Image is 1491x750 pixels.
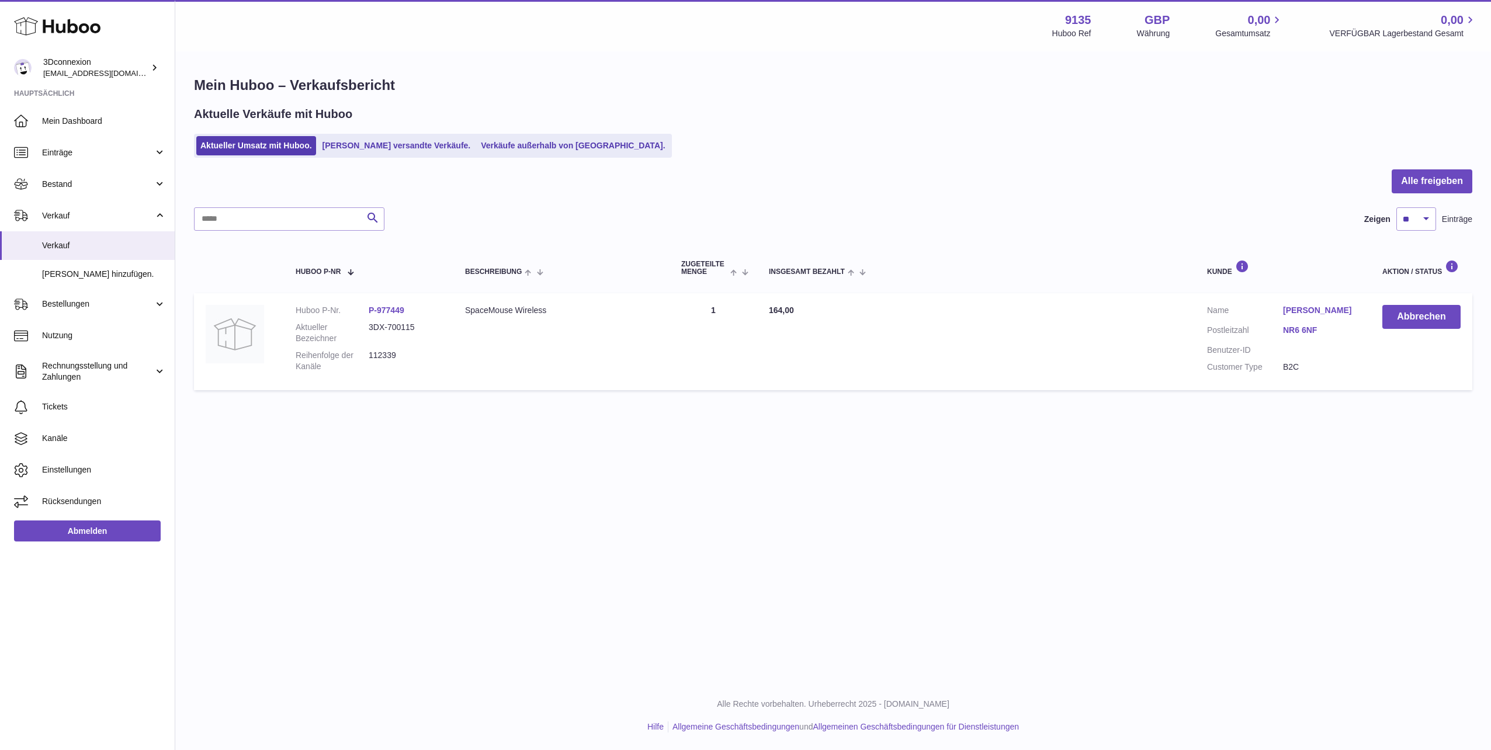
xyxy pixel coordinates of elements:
dt: Benutzer-ID [1207,345,1283,356]
dd: 112339 [369,350,442,372]
span: Rechnungsstellung und Zahlungen [42,360,154,383]
a: Verkäufe außerhalb von [GEOGRAPHIC_DATA]. [477,136,669,155]
span: Verkauf [42,240,166,251]
a: [PERSON_NAME] [1283,305,1359,316]
span: Rücksendungen [42,496,166,507]
span: [PERSON_NAME] hinzufügen. [42,269,166,280]
div: Huboo Ref [1052,28,1091,39]
a: 0,00 Gesamtumsatz [1215,12,1284,39]
span: 0,00 [1248,12,1271,28]
dt: Customer Type [1207,362,1283,373]
span: Bestand [42,179,154,190]
div: Währung [1137,28,1170,39]
dt: Name [1207,305,1283,319]
a: 0,00 VERFÜGBAR Lagerbestand Gesamt [1329,12,1477,39]
span: Insgesamt bezahlt [769,268,845,276]
a: P-977449 [369,305,404,315]
span: Einträge [42,147,154,158]
span: Einstellungen [42,464,166,475]
span: Nutzung [42,330,166,341]
dd: 3DX-700115 [369,322,442,344]
a: [PERSON_NAME] versandte Verkäufe. [318,136,475,155]
dd: B2C [1283,362,1359,373]
span: ZUGETEILTE Menge [681,261,727,276]
img: order_eu@3dconnexion.com [14,59,32,77]
span: Verkauf [42,210,154,221]
span: VERFÜGBAR Lagerbestand Gesamt [1329,28,1477,39]
dt: Aktueller Bezeichner [296,322,369,344]
td: 1 [670,293,757,390]
a: Hilfe [647,722,664,731]
p: Alle Rechte vorbehalten. Urheberrecht 2025 - [DOMAIN_NAME] [185,699,1482,710]
a: Aktueller Umsatz mit Huboo. [196,136,316,155]
span: 0,00 [1441,12,1464,28]
h1: Mein Huboo – Verkaufsbericht [194,76,1472,95]
dt: Postleitzahl [1207,325,1283,339]
button: Alle freigeben [1392,169,1472,193]
strong: 9135 [1065,12,1091,28]
span: Kanäle [42,433,166,444]
dt: Reihenfolge der Kanäle [296,350,369,372]
strong: GBP [1145,12,1170,28]
a: Allgemeinen Geschäftsbedingungen für Dienstleistungen [813,722,1019,731]
label: Zeigen [1364,214,1391,225]
span: Gesamtumsatz [1215,28,1284,39]
span: Tickets [42,401,166,412]
span: Huboo P-Nr [296,268,341,276]
div: Kunde [1207,260,1359,276]
div: 3Dconnexion [43,57,148,79]
span: 164,00 [769,305,794,315]
span: Beschreibung [465,268,522,276]
span: [EMAIL_ADDRESS][DOMAIN_NAME] [43,68,172,78]
div: Aktion / Status [1382,260,1461,276]
img: no-photo.jpg [206,305,264,363]
dt: Huboo P-Nr. [296,305,369,316]
button: Abbrechen [1382,305,1461,329]
a: Allgemeine Geschäftsbedingungen [672,722,799,731]
a: Abmelden [14,520,161,541]
div: SpaceMouse Wireless [465,305,658,316]
span: Einträge [1442,214,1472,225]
span: Mein Dashboard [42,116,166,127]
h2: Aktuelle Verkäufe mit Huboo [194,106,352,122]
span: Bestellungen [42,298,154,310]
a: NR6 6NF [1283,325,1359,336]
li: und [668,721,1019,732]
